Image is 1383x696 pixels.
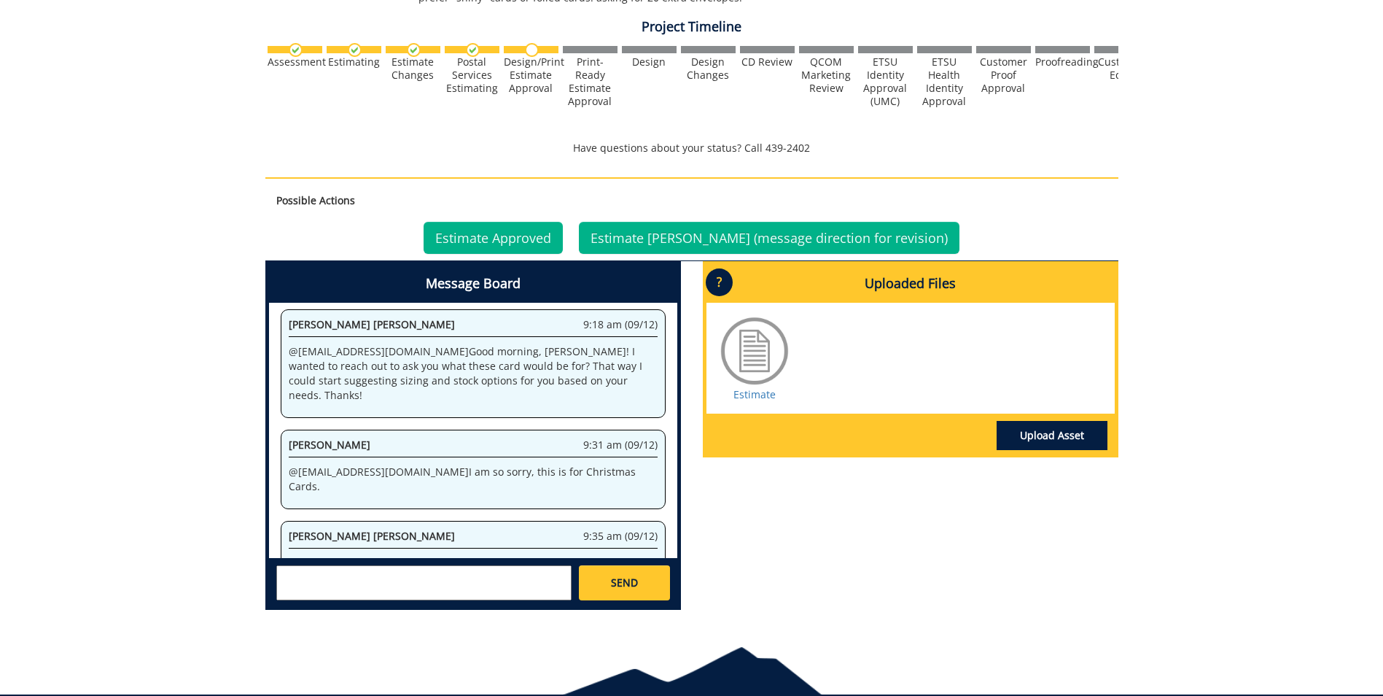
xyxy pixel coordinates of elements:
div: ETSU Identity Approval (UMC) [858,55,913,108]
div: Design Changes [681,55,736,82]
div: CD Review [740,55,795,69]
textarea: messageToSend [276,565,572,600]
div: Design/Print Estimate Approval [504,55,558,95]
div: QCOM Marketing Review [799,55,854,95]
div: Print-Ready Estimate Approval [563,55,618,108]
img: checkmark [407,43,421,57]
a: Estimate [733,387,776,401]
a: Estimate [PERSON_NAME] (message direction for revision) [579,222,959,254]
span: [PERSON_NAME] [289,438,370,452]
span: [PERSON_NAME] [PERSON_NAME] [289,317,455,331]
div: ETSU Health Identity Approval [917,55,972,108]
strong: Possible Actions [276,193,355,207]
span: 9:35 am (09/12) [583,529,658,544]
h4: Uploaded Files [706,265,1115,303]
a: Estimate Approved [424,222,563,254]
div: Estimating [327,55,381,69]
img: no [525,43,539,57]
h4: Project Timeline [265,20,1118,34]
div: Customer Proof Approval [976,55,1031,95]
div: Estimate Changes [386,55,440,82]
p: @ [EMAIL_ADDRESS][DOMAIN_NAME] Good morning, [PERSON_NAME]! I wanted to reach out to ask you what... [289,344,658,403]
span: SEND [611,576,638,590]
img: checkmark [289,43,303,57]
img: checkmark [466,43,480,57]
p: @ [EMAIL_ADDRESS][DOMAIN_NAME] It's no worries! Just a couple more questions for you: Are you wan... [289,556,658,614]
img: checkmark [348,43,362,57]
p: ? [706,268,733,296]
span: [PERSON_NAME] [PERSON_NAME] [289,529,455,543]
a: Upload Asset [997,421,1107,450]
p: Have questions about your status? Call 439-2402 [265,141,1118,155]
h4: Message Board [269,265,677,303]
div: Proofreading [1035,55,1090,69]
div: Customer Edits [1094,55,1149,82]
span: 9:18 am (09/12) [583,317,658,332]
div: Assessment [268,55,322,69]
a: SEND [579,565,669,600]
span: 9:31 am (09/12) [583,438,658,452]
div: Postal Services Estimating [445,55,499,95]
div: Design [622,55,677,69]
p: @ [EMAIL_ADDRESS][DOMAIN_NAME] I am so sorry, this is for Christmas Cards. [289,465,658,494]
